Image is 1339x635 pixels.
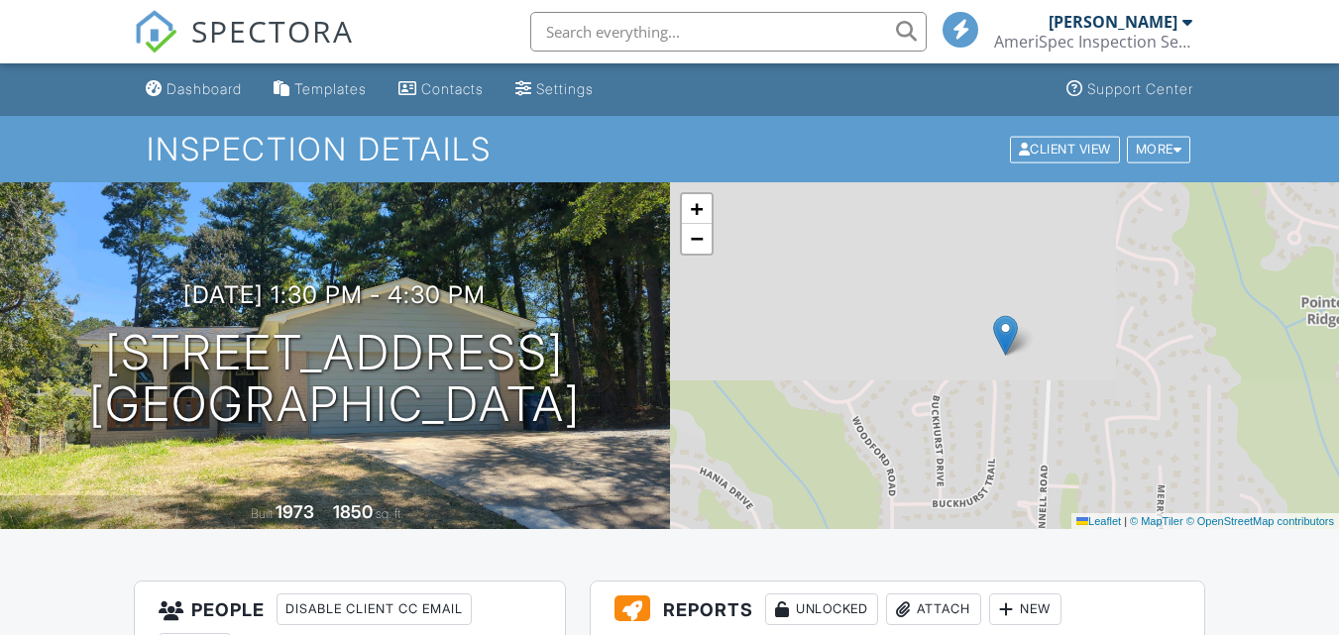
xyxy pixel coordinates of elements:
img: The Best Home Inspection Software - Spectora [134,10,177,53]
div: 1850 [333,501,373,522]
a: SPECTORA [134,27,354,68]
a: © OpenStreetMap contributors [1186,515,1334,527]
a: Zoom out [682,224,712,254]
span: | [1124,515,1127,527]
a: Contacts [391,71,492,108]
div: More [1127,136,1191,162]
a: Templates [266,71,375,108]
div: Client View [1010,136,1120,162]
div: Unlocked [765,593,878,625]
h1: [STREET_ADDRESS] [GEOGRAPHIC_DATA] [89,327,581,432]
span: SPECTORA [191,10,354,52]
a: Leaflet [1076,515,1121,527]
div: AmeriSpec Inspection Services [994,32,1192,52]
div: Templates [294,80,367,97]
div: Support Center [1087,80,1193,97]
a: Dashboard [138,71,250,108]
span: Built [251,506,273,521]
div: 1973 [276,501,314,522]
img: Marker [993,315,1018,356]
div: Contacts [421,80,484,97]
a: Settings [507,71,602,108]
div: Settings [536,80,594,97]
span: − [690,226,703,251]
h1: Inspection Details [147,132,1192,166]
h3: [DATE] 1:30 pm - 4:30 pm [183,281,486,308]
span: + [690,196,703,221]
div: New [989,593,1061,625]
div: Attach [886,593,981,625]
div: [PERSON_NAME] [1049,12,1177,32]
a: © MapTiler [1130,515,1183,527]
div: Disable Client CC Email [277,593,472,625]
span: sq. ft. [376,506,403,521]
a: Client View [1008,141,1125,156]
div: Dashboard [167,80,242,97]
input: Search everything... [530,12,927,52]
a: Zoom in [682,194,712,224]
a: Support Center [1059,71,1201,108]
